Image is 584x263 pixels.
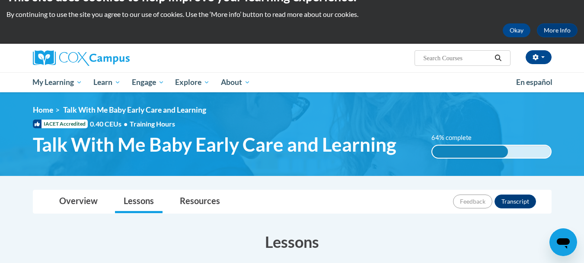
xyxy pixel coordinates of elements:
[88,72,126,92] a: Learn
[6,10,578,19] p: By continuing to use the site you agree to our use of cookies. Use the ‘More info’ button to read...
[93,77,121,88] span: Learn
[132,77,164,88] span: Engage
[221,77,250,88] span: About
[526,50,552,64] button: Account Settings
[115,190,163,213] a: Lessons
[432,146,508,158] div: 64% complete
[422,53,491,63] input: Search Courses
[32,77,82,88] span: My Learning
[33,120,88,128] span: IACET Accredited
[453,195,492,208] button: Feedback
[33,105,53,114] a: Home
[33,50,130,66] img: Cox Campus
[51,190,106,213] a: Overview
[215,72,256,92] a: About
[33,231,552,253] h3: Lessons
[431,133,481,143] label: 64% complete
[169,72,215,92] a: Explore
[20,72,565,92] div: Main menu
[33,50,197,66] a: Cox Campus
[124,120,128,128] span: •
[495,195,536,208] button: Transcript
[491,53,504,63] button: Search
[33,133,396,156] span: Talk With Me Baby Early Care and Learning
[63,105,206,114] span: Talk With Me Baby Early Care and Learning
[171,190,229,213] a: Resources
[130,120,175,128] span: Training Hours
[27,72,88,92] a: My Learning
[503,23,530,37] button: Okay
[90,119,130,129] span: 0.40 CEUs
[511,73,558,91] a: En español
[549,228,577,256] iframe: Button to launch messaging window
[537,23,578,37] a: More Info
[175,77,210,88] span: Explore
[516,78,552,87] span: En español
[126,72,170,92] a: Engage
